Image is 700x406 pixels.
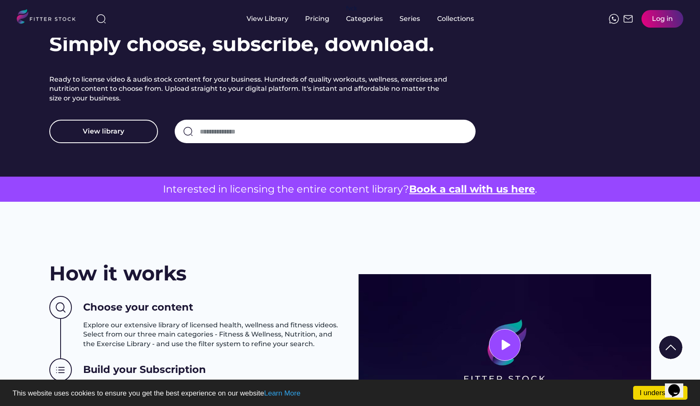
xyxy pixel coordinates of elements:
iframe: chat widget [665,373,692,398]
div: View Library [247,14,288,23]
img: LOGO.svg [17,9,83,26]
h3: Choose your content [83,300,193,314]
img: Frame%2051.svg [623,14,633,24]
img: meteor-icons_whatsapp%20%281%29.svg [609,14,619,24]
a: Book a call with us here [409,183,535,195]
img: search-normal%203.svg [96,14,106,24]
img: Group%201000002438.svg [49,358,72,382]
a: I understand! [633,386,687,400]
img: Group%201000002437%20%282%29.svg [49,296,72,319]
a: Learn More [264,389,300,397]
h3: Build your Subscription [83,362,206,377]
button: View library [49,120,158,143]
h2: How it works [49,260,186,288]
div: Series [400,14,420,23]
div: fvck [346,4,357,13]
div: Categories [346,14,383,23]
img: Group%201000002322%20%281%29.svg [659,336,682,359]
div: Log in [652,14,673,23]
div: Collections [437,14,474,23]
h2: Ready to license video & audio stock content for your business. Hundreds of quality workouts, wel... [49,75,451,103]
img: search-normal.svg [183,126,193,136]
div: Pricing [305,14,329,23]
h3: Explore our extensive library of licensed health, wellness and fitness videos. Select from our th... [83,321,342,349]
p: This website uses cookies to ensure you get the best experience on our website [13,390,687,397]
